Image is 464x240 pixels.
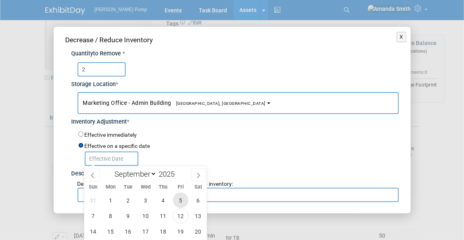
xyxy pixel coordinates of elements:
span: September 17, 2025 [138,224,153,239]
button: X [397,32,407,42]
span: Wed [137,185,154,190]
span: Thu [154,185,172,190]
span: Fri [172,185,189,190]
span: September 6, 2025 [190,193,206,208]
span: [GEOGRAPHIC_DATA], [GEOGRAPHIC_DATA] [171,101,266,106]
div: Description / Notes [72,166,399,178]
button: Marketing Office - Admin Building[GEOGRAPHIC_DATA], [GEOGRAPHIC_DATA] [78,92,399,114]
span: September 7, 2025 [85,208,101,224]
span: September 13, 2025 [190,208,206,224]
span: September 3, 2025 [138,193,153,208]
span: August 31, 2025 [85,193,101,208]
label: Effective immediately [85,131,137,139]
span: September 1, 2025 [103,193,118,208]
span: September 2, 2025 [120,193,136,208]
div: Inventory Adjustment [72,114,399,126]
input: Effective Date [85,151,138,166]
span: Decrease / Reduce Inventory [66,36,153,44]
span: Mon [102,185,119,190]
input: Year [157,169,181,179]
span: September 20, 2025 [190,224,206,239]
label: Effective on a specific date [85,143,150,149]
span: September 8, 2025 [103,208,118,224]
select: Month [111,169,157,179]
span: September 5, 2025 [173,193,188,208]
span: September 14, 2025 [85,224,101,239]
span: September 15, 2025 [103,224,118,239]
span: Sat [189,185,207,190]
span: Sun [84,185,102,190]
span: September 16, 2025 [120,224,136,239]
span: September 10, 2025 [138,208,153,224]
span: September 19, 2025 [173,224,188,239]
span: September 4, 2025 [155,193,171,208]
span: Describe the nature of (or reason for) this decrease in inventory: [78,181,233,187]
span: Tue [119,185,137,190]
div: Storage Location [72,77,399,89]
span: September 11, 2025 [155,208,171,224]
span: September 18, 2025 [155,224,171,239]
span: to Remove [93,50,121,57]
span: Marketing Office - Admin Building [83,100,266,106]
span: September 12, 2025 [173,208,188,224]
div: Quantity [72,50,399,58]
span: September 9, 2025 [120,208,136,224]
